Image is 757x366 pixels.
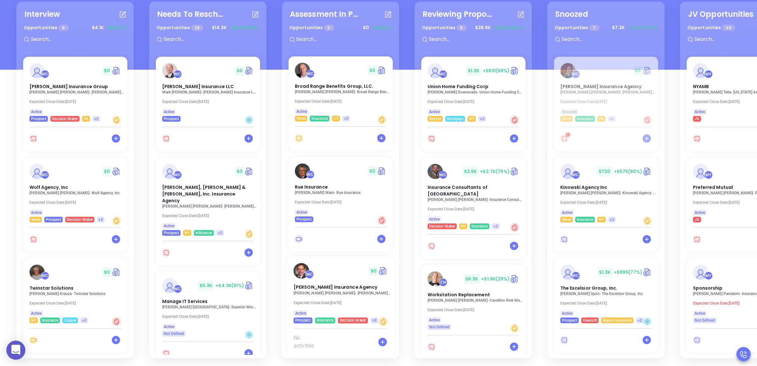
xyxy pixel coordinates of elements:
[693,265,708,280] img: Sponsorship
[693,83,709,90] span: NYAMB
[198,281,214,291] span: $ 5.3K
[162,184,246,204] span: Scalzo, Zogby & Wittig, Inc. Insurance Agency
[29,100,124,104] p: Expected Close Date: [DATE]
[695,209,705,216] span: Active
[368,66,377,75] span: $ 0
[162,305,257,309] p: Lisa Ferrara - Superior Mortgage Co., Inc.
[102,66,111,76] span: $ 0
[695,310,705,317] span: Active
[99,216,103,223] span: +2
[510,115,519,125] div: Hot
[421,157,525,229] a: profileWalter Contreras$3.6K+$2.7K(76%)Circle dollarInsurance Consultants of [GEOGRAPHIC_DATA][PE...
[29,191,124,195] p: Connie Caputo - Wolf Agency, Inc
[429,317,440,324] span: Active
[295,184,328,190] span: Rue Insurance
[462,167,479,177] span: $ 3.6K
[423,9,492,20] div: Reviewing Proposal
[112,317,121,326] div: Hot
[31,115,46,122] span: Prospect
[555,9,588,20] div: Snoozed
[722,25,735,31] span: 46
[614,269,643,275] span: +$990 (77%)
[29,184,68,190] span: Wolf Agency, Inc
[583,317,597,324] span: Hawsoft
[429,115,441,122] span: Bronze
[235,66,244,76] span: $ 0
[296,35,391,43] input: Search...
[461,223,466,230] span: PA
[41,171,49,179] div: Walter Contreras
[599,115,604,122] span: PA
[560,301,655,305] p: Expected Close Date: [DATE]
[428,164,443,179] img: Insurance Consultants of Pittsburgh
[695,216,699,223] span: JV
[429,216,440,223] span: Active
[245,281,254,290] img: Quote
[415,2,532,358] section: Reviewing Proposal
[156,157,260,236] a: profileWalter Contreras$0Circle dollar[PERSON_NAME], [PERSON_NAME] & [PERSON_NAME], Inc. Insuranc...
[156,22,203,34] p: Opportunities
[215,282,244,289] span: +$4.3K (81%)
[567,132,569,137] span: 2
[112,167,121,176] a: Quote
[84,115,88,122] span: PA
[41,70,49,78] div: Walter Contreras
[296,209,307,216] span: Active
[688,9,754,20] div: JV Opportunities
[421,57,525,122] a: profileWalter Contreras$1.2K+$831(68%)Circle dollarUnion Home Funding Corp[PERSON_NAME] Enamorado...
[156,272,260,337] a: profileWalter Contreras$5.3K+$4.3K(81%)Circle dollarManage IT Services[PERSON_NAME] [GEOGRAPHIC_D...
[156,57,260,122] a: profileWalter Contreras$0Circle dollar[PERSON_NAME] Insurance LLCMark [PERSON_NAME]- [PERSON_NAME...
[510,274,519,284] img: Quote
[295,63,310,78] img: Broad Range Benefits Group, LLC.
[164,222,174,229] span: Active
[643,66,652,75] img: Quote
[230,24,259,31] span: +$8.4K (59%)
[562,209,572,216] span: Active
[693,164,708,179] img: Preferred Mutual
[339,317,366,324] span: Decision Maker
[245,330,254,339] div: Cold
[562,115,571,122] span: Silver
[695,115,699,122] span: JV
[324,25,334,31] span: 5
[112,267,121,277] img: Quote
[306,70,315,78] div: Walter Contreras
[693,63,708,78] img: NYAMB
[162,314,257,319] p: Expected Close Date: [DATE]
[471,223,488,230] span: Insurance
[428,83,488,90] span: Union Home Funding Corp
[693,285,723,291] span: Sponsorship
[29,164,45,179] img: Wolf Agency, Inc
[162,164,177,179] img: Scalzo, Zogby & Wittig, Inc. Insurance Agency
[704,272,713,280] div: Megan Youmans
[480,115,484,122] span: +3
[287,256,394,323] a: profileWalter Contreras$0Circle dollar[PERSON_NAME] Insurance Agency[PERSON_NAME] [PERSON_NAME]- ...
[510,66,519,75] a: Quote
[428,100,523,104] p: Expected Close Date: [DATE]
[296,115,306,122] span: Silver
[282,2,399,358] section: Assessment In Progress
[94,115,99,122] span: +2
[368,166,377,176] span: $ 0
[695,317,715,324] span: Not Defined
[560,184,608,190] span: Kinowski Agency Inc
[439,70,447,78] div: Walter Contreras
[428,35,523,43] input: Search...
[421,265,525,330] a: profileCarla Humber$6.3K+$1.8K(29%)Circle dollarWorkstation Replacement[PERSON_NAME] [PERSON_NAME...
[295,190,390,195] p: John Warn - Rue Insurance
[560,100,655,104] p: Expected Close Date: [DATE]
[510,167,519,176] a: Quote
[464,274,480,284] span: $ 6.3K
[29,265,45,280] img: Twinstar Solutions
[610,216,614,223] span: +2
[560,90,655,94] p: Paul Meagher - Meagher Insurance Agency
[560,200,655,205] p: Expected Close Date: [DATE]
[687,22,735,34] p: Opportunities
[90,23,105,33] span: $ 4.1K
[245,66,254,75] a: Quote
[572,272,580,280] div: Walter Contreras
[572,70,580,78] div: Walter Contreras
[112,66,121,75] img: Quote
[610,23,626,33] span: $ 7.2K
